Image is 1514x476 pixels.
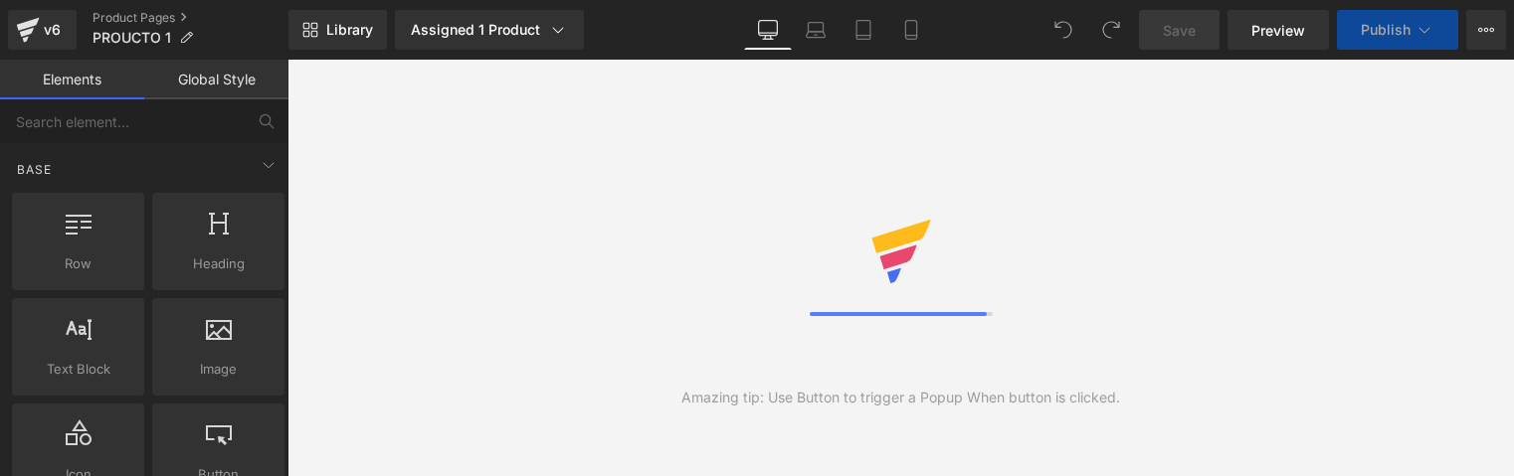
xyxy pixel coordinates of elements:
a: v6 [8,10,77,50]
span: Image [158,359,279,380]
span: Save [1163,20,1196,41]
a: Preview [1228,10,1329,50]
div: v6 [40,17,65,43]
div: Amazing tip: Use Button to trigger a Popup When button is clicked. [681,387,1120,408]
button: Publish [1337,10,1458,50]
span: Library [326,21,373,39]
span: Text Block [18,359,138,380]
a: Global Style [144,60,288,99]
span: Row [18,253,138,274]
a: Tablet [840,10,887,50]
span: PROUCTO 1 [93,30,171,46]
a: New Library [288,10,387,50]
button: Redo [1091,10,1131,50]
div: Assigned 1 Product [411,20,568,40]
span: Heading [158,253,279,274]
span: Publish [1361,22,1411,38]
a: Laptop [792,10,840,50]
a: Product Pages [93,10,288,26]
a: Desktop [744,10,792,50]
a: Mobile [887,10,935,50]
span: Base [15,160,54,179]
button: Undo [1043,10,1083,50]
span: Preview [1251,20,1305,41]
button: More [1466,10,1506,50]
